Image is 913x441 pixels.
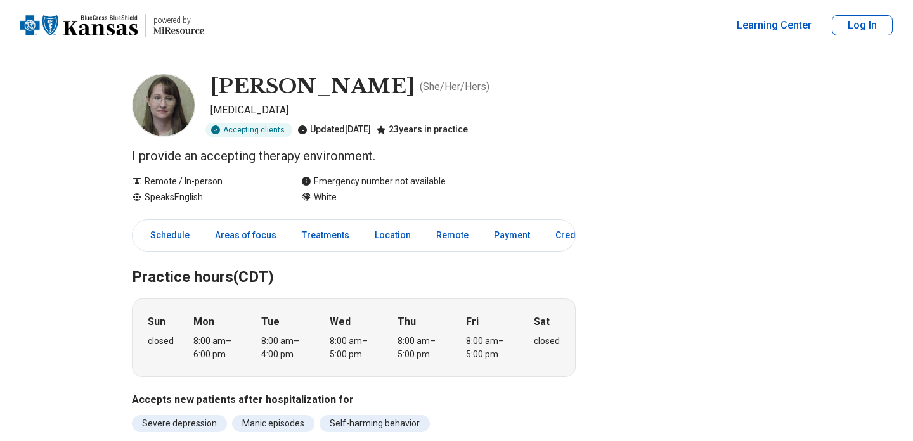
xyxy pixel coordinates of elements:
strong: Wed [330,314,351,329]
h3: Accepts new patients after hospitalization for [132,392,576,407]
button: Log In [832,15,893,35]
strong: Tue [261,314,280,329]
a: Learning Center [737,18,812,33]
a: Payment [486,222,538,248]
div: 8:00 am – 5:00 pm [466,335,515,361]
p: I provide an accepting therapy environment. [132,147,576,165]
div: 23 years in practice [376,123,468,137]
strong: Mon [193,314,214,329]
div: Remote / In-person [132,175,276,188]
div: 8:00 am – 5:00 pm [330,335,379,361]
p: powered by [153,15,204,25]
a: Schedule [135,222,197,248]
h1: [PERSON_NAME] [210,73,415,100]
a: Areas of focus [207,222,284,248]
a: Treatments [294,222,357,248]
div: Speaks English [132,191,276,204]
h2: Practice hours (CDT) [132,236,576,288]
a: Remote [429,222,476,248]
strong: Thu [398,314,416,329]
span: White [314,191,337,204]
strong: Sat [534,314,550,329]
li: Self-harming behavior [320,415,430,432]
strong: Sun [148,314,165,329]
div: Accepting clients [205,123,292,137]
strong: Fri [466,314,479,329]
div: Updated [DATE] [297,123,371,137]
div: Emergency number not available [301,175,446,188]
li: Manic episodes [232,415,314,432]
a: Credentials [548,222,619,248]
div: 8:00 am – 5:00 pm [398,335,446,361]
a: Home page [20,5,204,46]
a: Location [367,222,418,248]
p: ( She/Her/Hers ) [420,79,489,94]
img: Amy White-Blakesley, Psychologist [132,73,195,137]
div: 8:00 am – 6:00 pm [193,335,242,361]
li: Severe depression [132,415,227,432]
div: When does the program meet? [132,298,576,377]
p: [MEDICAL_DATA] [210,103,576,118]
div: closed [148,335,174,348]
div: 8:00 am – 4:00 pm [261,335,310,361]
div: closed [534,335,560,348]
